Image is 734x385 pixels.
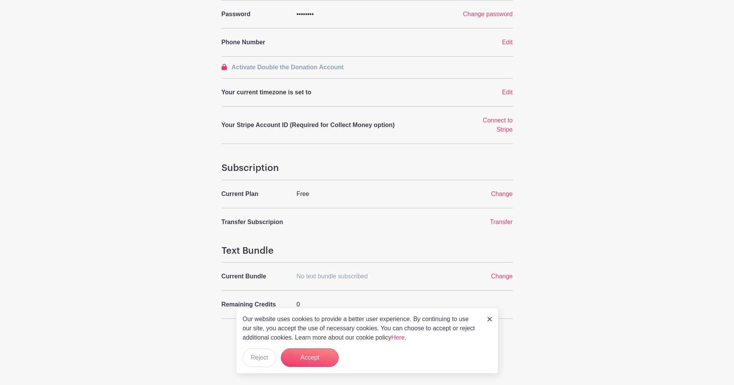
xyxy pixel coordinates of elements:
p: Our website uses cookies to provide a better user experience. By continuing to use our site, you ... [243,315,479,342]
a: Connect to Stripe [483,117,512,133]
button: Accept [281,348,339,367]
a: Edit [502,89,513,95]
p: Password [222,10,287,19]
p: Current Plan [222,189,287,199]
button: Reject [243,348,276,367]
p: Remaining Credits [222,300,287,309]
h4: Text Bundle [222,245,513,256]
a: Here [391,334,405,341]
a: Change [491,273,512,280]
span: •••••••• [297,11,314,17]
a: Change [491,191,512,197]
a: Change password [463,11,513,17]
p: Transfer Subscripion [222,218,287,227]
div: Free [292,189,467,199]
p: Phone Number [222,38,287,47]
img: close_button-5f87c8562297e5c2d7936805f587ecaba9071eb48480494691a3f1689db116b3.svg [487,317,492,321]
span: Activate Double the Donation Account [232,64,344,70]
a: Transfer [490,219,513,225]
div: 0 [292,300,467,309]
span: No text bundle subscribed [297,273,368,280]
p: Current Bundle [222,272,287,281]
a: Edit [502,39,513,45]
p: Your Stripe Account ID (Required for Collect Money option) [222,121,463,130]
h4: Subscription [222,162,513,174]
p: Your current timezone is set to [222,88,463,97]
